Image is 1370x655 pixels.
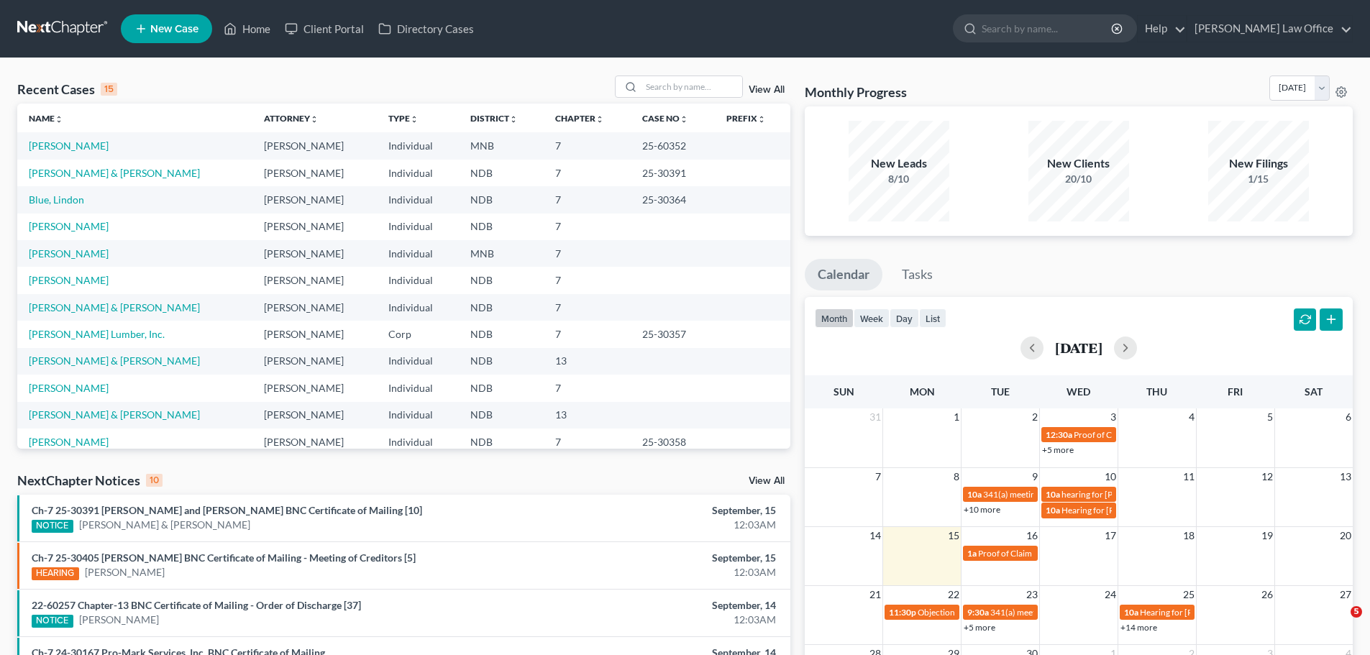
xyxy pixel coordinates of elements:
[537,598,776,613] div: September, 14
[990,607,1205,618] span: 341(a) meeting for [PERSON_NAME] & [PERSON_NAME]
[680,115,688,124] i: unfold_more
[910,385,935,398] span: Mon
[32,504,422,516] a: Ch-7 25-30391 [PERSON_NAME] and [PERSON_NAME] BNC Certificate of Mailing [10]
[29,139,109,152] a: [PERSON_NAME]
[1031,468,1039,485] span: 9
[29,382,109,394] a: [PERSON_NAME]
[32,567,79,580] div: HEARING
[544,429,631,455] td: 7
[1182,468,1196,485] span: 11
[1028,172,1129,186] div: 20/10
[32,520,73,533] div: NOTICE
[377,429,459,455] td: Individual
[964,622,995,633] a: +5 more
[1140,607,1252,618] span: Hearing for [PERSON_NAME]
[815,308,854,328] button: month
[967,548,977,559] span: 1a
[1061,505,1250,516] span: Hearing for [PERSON_NAME] & [PERSON_NAME]
[459,214,544,240] td: NDB
[1187,16,1352,42] a: [PERSON_NAME] Law Office
[101,83,117,96] div: 15
[544,132,631,159] td: 7
[1305,385,1323,398] span: Sat
[377,186,459,213] td: Individual
[952,408,961,426] span: 1
[868,527,882,544] span: 14
[29,167,200,179] a: [PERSON_NAME] & [PERSON_NAME]
[1228,385,1243,398] span: Fri
[32,551,416,564] a: Ch-7 25-30405 [PERSON_NAME] BNC Certificate of Mailing - Meeting of Creditors [5]
[537,551,776,565] div: September, 15
[834,385,854,398] span: Sun
[459,321,544,347] td: NDB
[1042,444,1074,455] a: +5 more
[544,186,631,213] td: 7
[85,565,165,580] a: [PERSON_NAME]
[310,115,319,124] i: unfold_more
[537,503,776,518] div: September, 15
[1266,408,1274,426] span: 5
[146,474,163,487] div: 10
[79,613,159,627] a: [PERSON_NAME]
[749,476,785,486] a: View All
[1028,155,1129,172] div: New Clients
[544,348,631,375] td: 13
[470,113,518,124] a: Districtunfold_more
[264,113,319,124] a: Attorneyunfold_more
[459,375,544,401] td: NDB
[29,328,165,340] a: [PERSON_NAME] Lumber, Inc.
[544,160,631,186] td: 7
[29,274,109,286] a: [PERSON_NAME]
[1182,586,1196,603] span: 25
[919,308,946,328] button: list
[1061,489,1248,500] span: hearing for [PERSON_NAME] & [PERSON_NAME]
[252,214,377,240] td: [PERSON_NAME]
[459,240,544,267] td: MNB
[982,15,1113,42] input: Search by name...
[631,429,714,455] td: 25-30358
[1338,527,1353,544] span: 20
[946,586,961,603] span: 22
[459,132,544,159] td: MNB
[1103,468,1118,485] span: 10
[29,354,200,367] a: [PERSON_NAME] & [PERSON_NAME]
[641,76,742,97] input: Search by name...
[991,385,1010,398] span: Tue
[1138,16,1186,42] a: Help
[757,115,766,124] i: unfold_more
[252,429,377,455] td: [PERSON_NAME]
[805,83,907,101] h3: Monthly Progress
[371,16,481,42] a: Directory Cases
[544,402,631,429] td: 13
[29,113,63,124] a: Nameunfold_more
[252,160,377,186] td: [PERSON_NAME]
[459,429,544,455] td: NDB
[459,348,544,375] td: NDB
[544,294,631,321] td: 7
[1338,468,1353,485] span: 13
[377,375,459,401] td: Individual
[595,115,604,124] i: unfold_more
[1260,586,1274,603] span: 26
[544,375,631,401] td: 7
[459,402,544,429] td: NDB
[459,294,544,321] td: NDB
[631,186,714,213] td: 25-30364
[889,259,946,290] a: Tasks
[278,16,371,42] a: Client Portal
[1208,172,1309,186] div: 1/15
[854,308,890,328] button: week
[252,240,377,267] td: [PERSON_NAME]
[252,321,377,347] td: [PERSON_NAME]
[1124,607,1138,618] span: 10a
[805,259,882,290] a: Calendar
[1208,155,1309,172] div: New Filings
[1338,586,1353,603] span: 27
[1109,408,1118,426] span: 3
[252,294,377,321] td: [PERSON_NAME]
[377,214,459,240] td: Individual
[1103,527,1118,544] span: 17
[631,160,714,186] td: 25-30391
[1046,505,1060,516] span: 10a
[32,615,73,628] div: NOTICE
